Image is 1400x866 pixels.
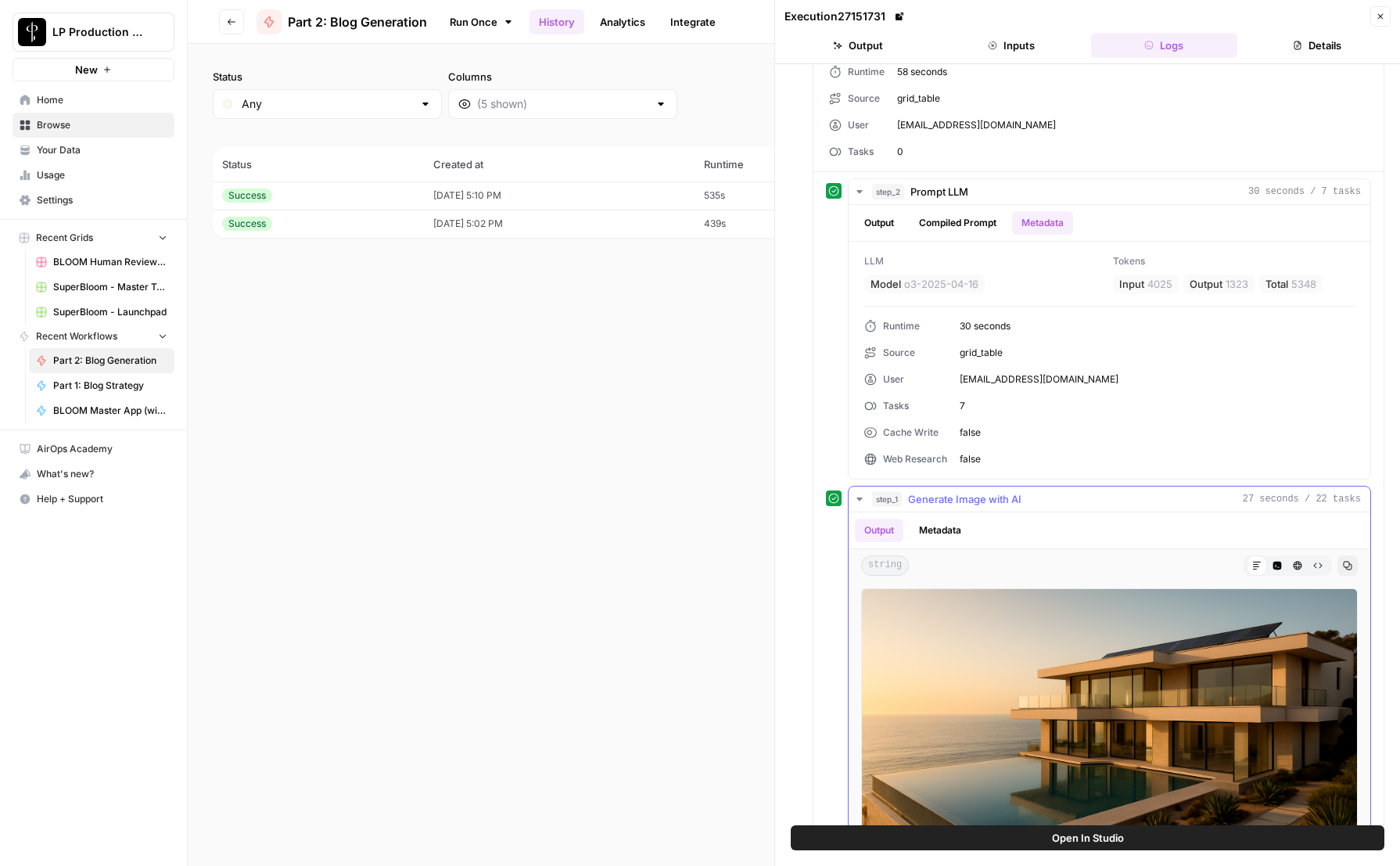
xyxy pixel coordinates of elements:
[13,325,174,348] button: Recent Workflows
[897,118,1368,132] span: [EMAIL_ADDRESS][DOMAIN_NAME]
[37,442,167,456] span: AirOps Academy
[13,462,174,486] div: What's new?
[910,211,1006,235] button: Compiled Prompt
[477,96,648,112] input: (5 shown)
[1119,276,1144,292] span: Input
[424,210,695,238] td: [DATE] 5:02 PM
[37,143,167,157] span: Your Data
[440,9,523,35] a: Run Once
[13,13,174,52] button: Workspace: LP Production Workloads
[288,13,427,31] span: Part 2: Blog Generation
[37,118,167,132] span: Browse
[1248,185,1361,199] span: 30 seconds / 7 tasks
[242,96,413,112] input: Any
[864,399,947,413] div: Tasks
[13,188,174,213] a: Settings
[36,231,93,245] span: Recent Grids
[529,9,584,34] a: History
[960,372,1355,386] span: [EMAIL_ADDRESS][DOMAIN_NAME]
[897,145,1368,159] span: 0
[257,9,427,34] a: Part 2: Blog Generation
[29,398,174,423] a: BLOOM Master App (with human review)
[861,555,909,576] span: string
[13,437,174,462] a: AirOps Academy
[53,280,167,294] span: SuperBloom - Master Topic List
[897,65,1368,79] span: 58 seconds
[784,9,907,24] div: Execution 27151731
[1291,276,1316,292] span: 5348
[872,184,904,199] span: step_2
[13,163,174,188] a: Usage
[37,492,167,506] span: Help + Support
[1243,492,1361,506] span: 27 seconds / 22 tasks
[849,179,1370,204] button: 30 seconds / 7 tasks
[53,354,167,368] span: Part 2: Blog Generation
[52,24,147,40] span: LP Production Workloads
[910,519,971,542] button: Metadata
[855,211,903,235] button: Output
[960,452,1355,466] span: false
[1226,276,1248,292] span: 1323
[695,181,874,210] td: 535s
[53,404,167,418] span: BLOOM Master App (with human review)
[13,88,174,113] a: Home
[213,69,442,84] label: Status
[849,205,1370,479] div: 30 seconds / 7 tasks
[864,426,947,440] div: Cache Write
[29,275,174,300] a: SuperBloom - Master Topic List
[938,33,1085,58] button: Inputs
[872,491,902,507] span: step_1
[908,491,1021,507] span: Generate Image with AI
[53,379,167,393] span: Part 1: Blog Strategy
[829,118,885,132] div: User
[661,9,725,34] a: Integrate
[871,276,901,292] span: Model
[864,346,947,360] div: Source
[213,147,424,181] th: Status
[960,319,1355,333] span: 30 seconds
[1091,33,1238,58] button: Logs
[53,255,167,269] span: BLOOM Human Review (ver2)
[1012,211,1073,235] button: Metadata
[29,250,174,275] a: BLOOM Human Review (ver2)
[695,147,874,181] th: Runtime
[213,119,1375,147] span: (2 records)
[13,226,174,250] button: Recent Grids
[695,210,874,238] td: 439s
[904,276,978,292] span: o3-2025-04-16
[29,300,174,325] a: SuperBloom - Launchpad
[829,65,885,79] div: Runtime
[37,93,167,107] span: Home
[75,62,98,77] span: New
[1052,830,1124,846] span: Open In Studio
[960,426,1355,440] span: false
[591,9,655,34] a: Analytics
[13,58,174,81] button: New
[424,181,695,210] td: [DATE] 5:10 PM
[864,372,947,386] div: User
[1190,276,1222,292] span: Output
[37,193,167,207] span: Settings
[864,452,947,466] div: Web Research
[829,145,885,159] div: Tasks
[855,519,903,542] button: Output
[829,92,885,106] div: Source
[1113,254,1355,268] span: Tokens
[424,147,695,181] th: Created at
[910,184,968,199] span: Prompt LLM
[897,92,1368,106] span: grid_table
[13,113,174,138] a: Browse
[448,69,677,84] label: Columns
[222,189,272,203] div: Success
[18,18,46,46] img: LP Production Workloads Logo
[864,319,947,333] div: Runtime
[864,254,1107,268] span: LLM
[1265,276,1288,292] span: Total
[960,399,1355,413] span: 7
[29,373,174,398] a: Part 1: Blog Strategy
[784,33,932,58] button: Output
[791,825,1384,850] button: Open In Studio
[13,462,174,487] button: What's new?
[1147,276,1172,292] span: 4025
[13,138,174,163] a: Your Data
